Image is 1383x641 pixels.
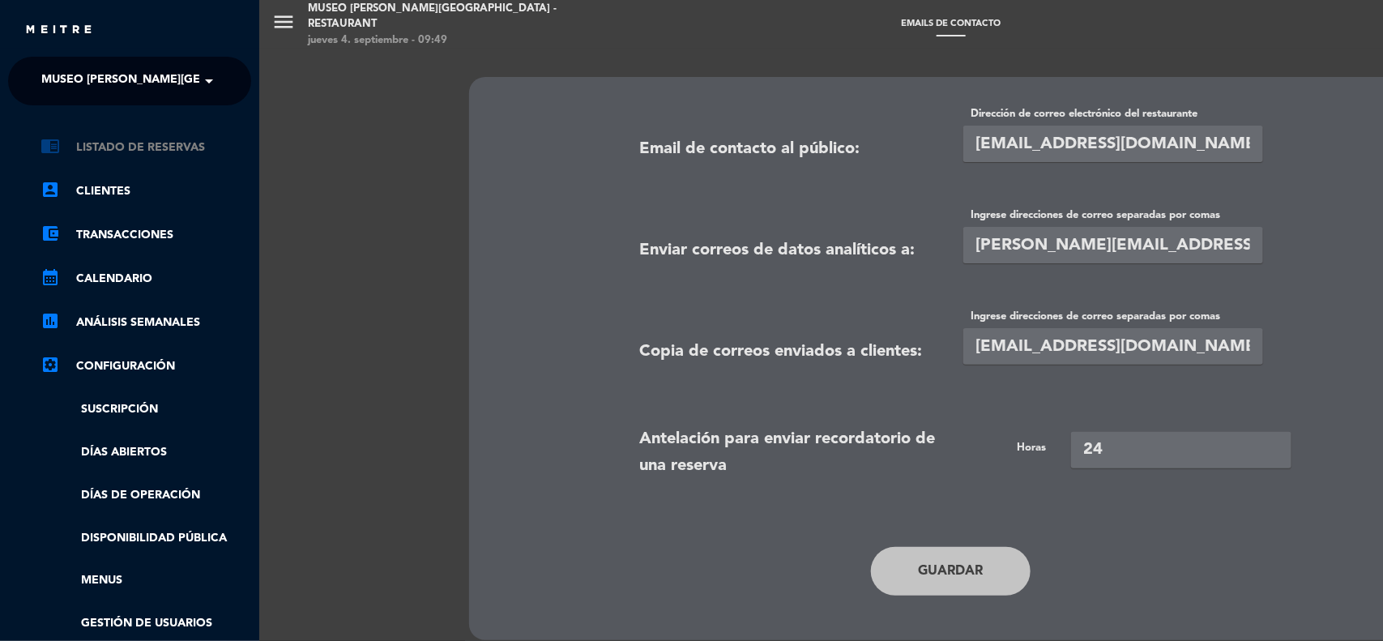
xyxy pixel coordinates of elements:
a: account_balance_walletTransacciones [41,225,251,245]
i: account_balance_wallet [41,224,60,243]
i: calendar_month [41,267,60,287]
i: assessment [41,311,60,331]
i: account_box [41,180,60,199]
a: Configuración [41,357,251,376]
a: Días de Operación [41,486,251,505]
a: Gestión de usuarios [41,614,251,633]
a: chrome_reader_modeListado de Reservas [41,138,251,157]
a: Días abiertos [41,443,251,462]
i: settings_applications [41,355,60,374]
a: Menus [41,571,251,590]
i: chrome_reader_mode [41,136,60,156]
a: assessmentANÁLISIS SEMANALES [41,313,251,332]
a: Suscripción [41,400,251,419]
span: Museo [PERSON_NAME][GEOGRAPHIC_DATA] - Restaurant [41,64,384,98]
a: account_boxClientes [41,182,251,201]
a: Disponibilidad pública [41,529,251,548]
img: MEITRE [24,24,93,36]
a: calendar_monthCalendario [41,269,251,288]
